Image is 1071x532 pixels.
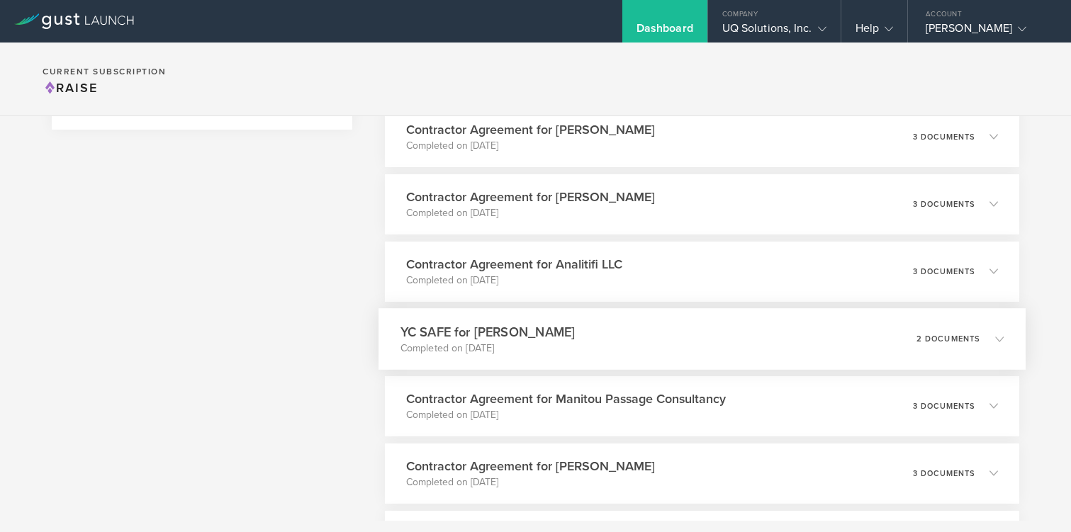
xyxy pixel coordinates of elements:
div: UQ Solutions, Inc. [722,21,826,43]
h3: Contractor Agreement for [PERSON_NAME] [406,120,655,139]
div: Dashboard [637,21,693,43]
span: Raise [43,80,98,96]
p: Completed on [DATE] [406,206,655,220]
div: Help [856,21,893,43]
h3: Contractor Agreement for [PERSON_NAME] [406,188,655,206]
h2: Current Subscription [43,67,166,76]
p: Completed on [DATE] [406,139,655,153]
p: Completed on [DATE] [406,408,726,422]
div: [PERSON_NAME] [926,21,1046,43]
h3: Contractor Agreement for Analitifi LLC [406,255,622,273]
p: 2 documents [916,334,981,342]
p: Completed on [DATE] [400,341,576,355]
h3: YC SAFE for [PERSON_NAME] [400,322,576,341]
p: 3 documents [913,402,975,410]
p: 3 documents [913,133,975,141]
h3: Contractor Agreement for Manitou Passage Consultancy [406,390,726,408]
h3: Contractor Agreement for [PERSON_NAME] [406,457,655,475]
p: 3 documents [913,268,975,276]
p: 3 documents [913,200,975,208]
p: 3 documents [913,470,975,477]
p: Completed on [DATE] [406,273,622,288]
p: Completed on [DATE] [406,475,655,489]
